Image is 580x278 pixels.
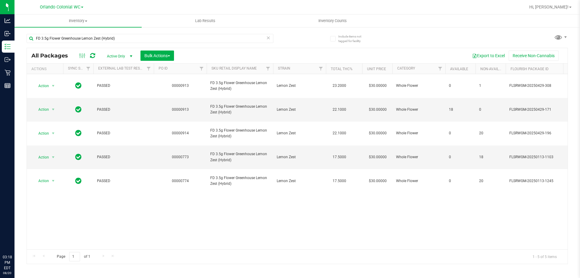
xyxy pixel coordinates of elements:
a: Inventory Counts [269,15,396,27]
span: 18 [479,154,502,160]
button: Receive Non-Cannabis [509,51,559,61]
span: select [50,105,57,114]
span: Clear [266,34,270,42]
span: 0 [449,154,472,160]
span: 23.2000 [330,81,349,90]
span: FLSRWGM-20250113-1103 [509,154,569,160]
a: Filter [83,64,93,74]
inline-svg: Inventory [5,44,11,50]
span: 0 [449,83,472,89]
a: Unit Price [367,67,386,71]
span: Whole Flower [396,154,442,160]
span: 1 - 5 of 5 items [528,252,562,261]
span: In Sync [75,81,82,90]
span: PASSED [97,107,150,113]
span: FLSRWGM-20250429-196 [509,130,569,136]
inline-svg: Analytics [5,18,11,24]
span: FD 3.5g Flower Greenhouse Lemon Zest (Hybrid) [210,104,269,115]
a: 00000773 [172,155,189,159]
span: $30.00000 [366,105,390,114]
a: PO ID [159,66,168,70]
a: 00000914 [172,131,189,135]
a: Filter [197,64,207,74]
span: $30.00000 [366,129,390,138]
span: 17.5000 [330,177,349,185]
span: All Packages [31,52,74,59]
span: 0 [449,130,472,136]
span: In Sync [75,129,82,137]
span: FD 3.5g Flower Greenhouse Lemon Zest (Hybrid) [210,80,269,92]
span: select [50,153,57,162]
span: Inventory [14,18,142,24]
span: In Sync [75,153,82,161]
iframe: Resource center [6,230,24,248]
button: Export to Excel [468,51,509,61]
span: $30.00000 [366,81,390,90]
a: Category [397,66,415,70]
span: Action [33,153,49,162]
span: 0 [449,178,472,184]
span: $30.00000 [366,177,390,185]
span: Lemon Zest [277,178,322,184]
span: In Sync [75,177,82,185]
span: Orlando Colonial WC [40,5,80,10]
span: PASSED [97,178,150,184]
span: 17.5000 [330,153,349,162]
span: select [50,82,57,90]
span: Action [33,82,49,90]
span: Action [33,177,49,185]
span: Inventory Counts [310,18,355,24]
a: 00000774 [172,179,189,183]
span: Whole Flower [396,83,442,89]
a: 00000913 [172,83,189,88]
span: FLSRWGM-20250429-171 [509,107,569,113]
p: 03:18 PM EDT [3,254,12,271]
span: Action [33,105,49,114]
a: 00000913 [172,107,189,112]
inline-svg: Reports [5,83,11,89]
span: PASSED [97,154,150,160]
span: 18 [449,107,472,113]
span: 1 [479,83,502,89]
span: FLSRWGM-20250429-308 [509,83,569,89]
span: FD 3.5g Flower Greenhouse Lemon Zest (Hybrid) [210,128,269,139]
a: Filter [316,64,326,74]
a: Non-Available [480,67,507,71]
span: FD 3.5g Flower Greenhouse Lemon Zest (Hybrid) [210,151,269,163]
span: In Sync [75,105,82,114]
span: FD 3.5g Flower Greenhouse Lemon Zest (Hybrid) [210,175,269,187]
span: 22.1000 [330,129,349,138]
span: Action [33,129,49,138]
span: 20 [479,178,502,184]
span: $30.00000 [366,153,390,162]
inline-svg: Inbound [5,31,11,37]
input: Search Package ID, Item Name, SKU, Lot or Part Number... [27,34,273,43]
a: Sync Status [68,66,91,70]
a: Inventory [14,15,142,27]
input: 1 [69,252,80,261]
span: PASSED [97,83,150,89]
span: Lemon Zest [277,83,322,89]
span: Whole Flower [396,178,442,184]
span: select [50,177,57,185]
span: 0 [479,107,502,113]
span: 20 [479,130,502,136]
span: Include items not tagged for facility [338,34,369,43]
span: PASSED [97,130,150,136]
a: Filter [435,64,445,74]
a: Available [450,67,468,71]
span: 22.1000 [330,105,349,114]
span: select [50,129,57,138]
a: SKU Retail Display Name [211,66,257,70]
a: Flourish Package ID [511,67,549,71]
inline-svg: Retail [5,70,11,76]
button: Bulk Actions [140,51,174,61]
p: 08/20 [3,271,12,275]
a: Filter [144,64,154,74]
a: Total THC% [331,67,353,71]
span: FLSRWGM-20250113-1245 [509,178,569,184]
span: Whole Flower [396,130,442,136]
span: Hi, [PERSON_NAME]! [529,5,569,9]
div: Actions [31,67,61,71]
a: Lab Results [142,15,269,27]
